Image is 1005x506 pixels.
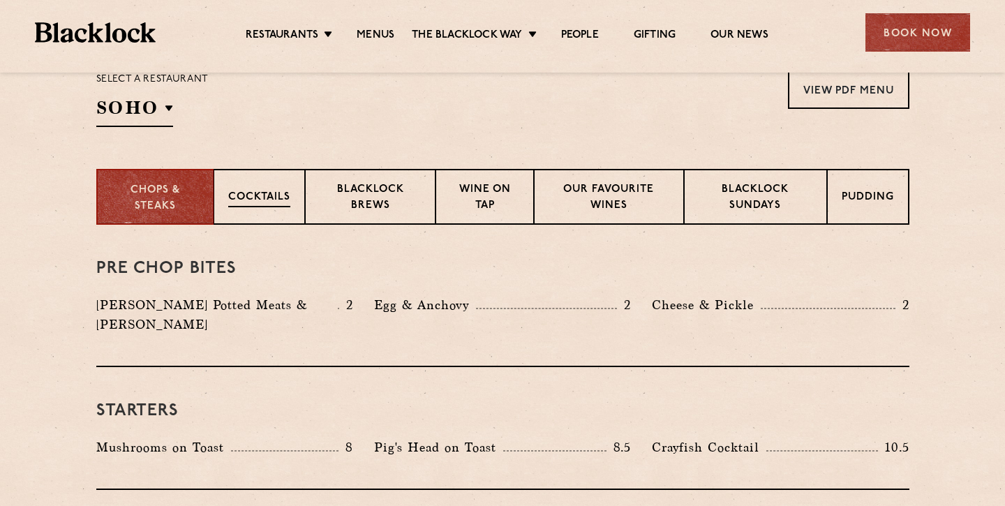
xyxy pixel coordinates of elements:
[338,438,353,456] p: 8
[549,182,669,215] p: Our favourite wines
[374,295,476,315] p: Egg & Anchovy
[710,29,768,44] a: Our News
[96,438,231,457] p: Mushrooms on Toast
[788,70,909,109] a: View PDF Menu
[634,29,676,44] a: Gifting
[865,13,970,52] div: Book Now
[112,183,199,214] p: Chops & Steaks
[339,296,353,314] p: 2
[35,22,156,43] img: BL_Textured_Logo-footer-cropped.svg
[895,296,909,314] p: 2
[96,260,909,278] h3: Pre Chop Bites
[96,70,209,89] p: Select a restaurant
[652,295,761,315] p: Cheese & Pickle
[357,29,394,44] a: Menus
[652,438,766,457] p: Crayfish Cocktail
[228,190,290,207] p: Cocktails
[96,402,909,420] h3: Starters
[617,296,631,314] p: 2
[450,182,519,215] p: Wine on Tap
[96,295,338,334] p: [PERSON_NAME] Potted Meats & [PERSON_NAME]
[320,182,422,215] p: Blacklock Brews
[374,438,503,457] p: Pig's Head on Toast
[606,438,632,456] p: 8.5
[842,190,894,207] p: Pudding
[96,96,173,127] h2: SOHO
[699,182,812,215] p: Blacklock Sundays
[878,438,909,456] p: 10.5
[246,29,318,44] a: Restaurants
[412,29,522,44] a: The Blacklock Way
[561,29,599,44] a: People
